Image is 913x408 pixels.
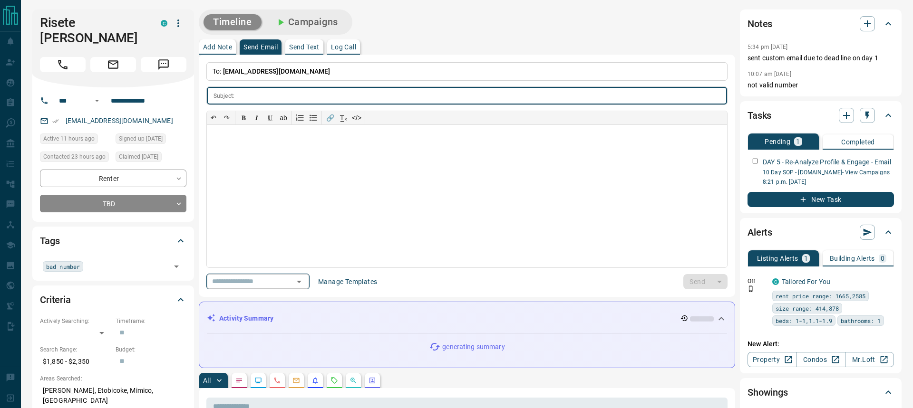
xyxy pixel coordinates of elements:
p: not valid number [748,80,894,90]
button: 𝑰 [250,111,263,124]
button: 𝐔 [263,111,277,124]
h2: Tasks [748,108,771,123]
p: 0 [881,255,884,262]
p: Timeframe: [116,317,186,325]
div: Sat Jul 12 2025 [116,133,186,147]
p: DAY 5 - Re-Analyze Profile & Engage - Email [763,157,891,167]
button: ↶ [207,111,220,124]
div: Mon Aug 18 2025 [40,152,111,165]
p: Log Call [331,44,356,50]
button: </> [350,111,363,124]
div: Tags [40,229,186,252]
button: Timeline [204,14,262,30]
p: Building Alerts [830,255,875,262]
div: Mon Aug 18 2025 [40,133,111,147]
p: 1 [804,255,808,262]
p: Search Range: [40,345,111,354]
p: 1 [796,138,800,145]
p: Add Note [203,44,232,50]
svg: Calls [273,377,281,384]
p: 10:07 am [DATE] [748,71,791,77]
svg: Requests [330,377,338,384]
a: Condos [796,352,845,367]
h1: Risete [PERSON_NAME] [40,15,146,46]
button: ab [277,111,290,124]
p: sent custom email due to dead line on day 1 [748,53,894,63]
div: condos.ca [772,278,779,285]
span: Signed up [DATE] [119,134,163,143]
div: Renter [40,170,186,187]
div: Tue Aug 12 2025 [116,152,186,165]
a: Property [748,352,796,367]
button: Open [292,275,306,288]
div: Activity Summary [207,310,727,327]
span: Claimed [DATE] [119,152,158,161]
svg: Lead Browsing Activity [254,377,262,384]
button: New Task [748,192,894,207]
p: Send Email [243,44,278,50]
span: Call [40,57,86,72]
svg: Email Verified [52,118,59,124]
svg: Notes [235,377,243,384]
h2: Tags [40,233,59,248]
span: bad number [46,262,80,271]
p: Actively Searching: [40,317,111,325]
p: New Alert: [748,339,894,349]
p: Off [748,277,767,285]
div: TBD [40,195,186,212]
span: 𝐔 [268,114,272,122]
button: ↷ [220,111,233,124]
svg: Agent Actions [369,377,376,384]
svg: Push Notification Only [748,285,754,292]
a: Mr.Loft [845,352,894,367]
s: ab [280,114,287,122]
span: Message [141,57,186,72]
span: beds: 1-1,1.1-1.9 [776,316,832,325]
button: Campaigns [265,14,348,30]
p: Areas Searched: [40,374,186,383]
button: 🔗 [323,111,337,124]
span: size range: 414,878 [776,304,839,313]
button: Bullet list [307,111,320,124]
h2: Alerts [748,225,772,240]
p: Send Text [289,44,320,50]
div: condos.ca [161,20,167,27]
div: Showings [748,381,894,404]
svg: Emails [292,377,300,384]
button: Manage Templates [312,274,383,289]
p: 8:21 p.m. [DATE] [763,178,894,186]
span: rent price range: 1665,2585 [776,291,865,301]
span: Active 11 hours ago [43,134,95,143]
span: Contacted 23 hours ago [43,152,106,161]
a: 10 Day SOP - [DOMAIN_NAME]- View Campaigns [763,169,890,176]
p: $1,850 - $2,350 [40,354,111,370]
div: Tasks [748,104,894,127]
svg: Listing Alerts [311,377,319,384]
button: 𝐁 [237,111,250,124]
a: Tailored For You [782,278,830,285]
p: 5:34 pm [DATE] [748,44,788,50]
span: Email [90,57,136,72]
p: generating summary [442,342,505,352]
a: [EMAIL_ADDRESS][DOMAIN_NAME] [66,117,173,124]
span: bathrooms: 1 [841,316,881,325]
p: Budget: [116,345,186,354]
span: [EMAIL_ADDRESS][DOMAIN_NAME] [223,67,330,75]
div: split button [683,274,728,289]
div: Alerts [748,221,894,244]
p: To: [206,62,728,81]
p: Activity Summary [219,313,273,323]
p: Completed [841,139,875,145]
h2: Criteria [40,292,71,307]
svg: Opportunities [350,377,357,384]
div: Notes [748,12,894,35]
h2: Showings [748,385,788,400]
h2: Notes [748,16,772,31]
p: Listing Alerts [757,255,798,262]
p: All [203,377,211,384]
p: Pending [765,138,790,145]
button: T̲ₓ [337,111,350,124]
button: Numbered list [293,111,307,124]
button: Open [91,95,103,106]
div: Criteria [40,288,186,311]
